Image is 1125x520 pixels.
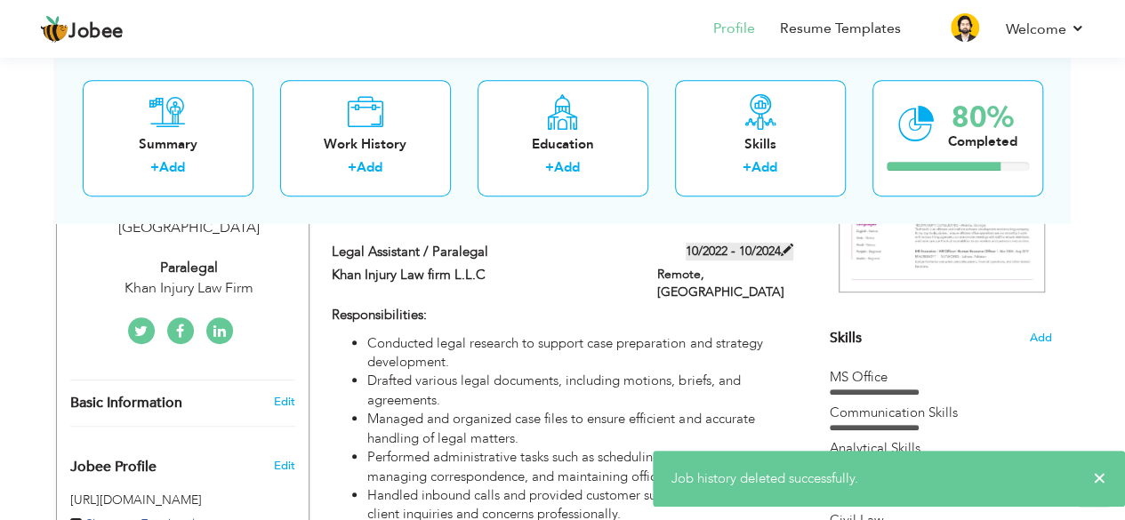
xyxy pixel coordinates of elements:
[150,159,159,178] label: +
[70,396,182,412] span: Basic Information
[545,159,554,178] label: +
[1093,469,1106,487] span: ×
[713,19,755,39] a: Profile
[70,278,309,299] div: Khan Injury Law Firm
[751,159,777,177] a: Add
[332,243,631,261] label: Legal Assistant / Paralegal
[554,159,580,177] a: Add
[332,266,631,284] label: Khan Injury Law firm L.L.C
[686,243,793,260] label: 10/2022 - 10/2024
[1030,330,1052,347] span: Add
[97,135,239,154] div: Summary
[830,328,862,348] span: Skills
[294,135,437,154] div: Work History
[357,159,382,177] a: Add
[68,22,124,42] span: Jobee
[657,266,793,301] label: Remote, [GEOGRAPHIC_DATA]
[492,135,634,154] div: Education
[780,19,901,39] a: Resume Templates
[948,103,1017,132] div: 80%
[40,15,68,44] img: jobee.io
[951,13,979,42] img: Profile Img
[689,135,832,154] div: Skills
[671,469,858,487] span: Job history deleted successfully.
[367,372,792,410] li: Drafted various legal documents, including motions, briefs, and agreements.
[40,15,124,44] a: Jobee
[348,159,357,178] label: +
[743,159,751,178] label: +
[273,458,294,474] span: Edit
[159,159,185,177] a: Add
[367,334,792,372] li: Conducted legal research to support case preparation and strategy development.
[830,368,1052,387] div: MS Office
[70,493,295,507] h5: [URL][DOMAIN_NAME]
[332,306,427,324] strong: Responsibilities:
[948,132,1017,151] div: Completed
[70,460,157,476] span: Jobee Profile
[830,404,1052,422] div: Communication Skills
[273,394,294,410] a: Edit
[1006,19,1085,40] a: Welcome
[830,439,1052,458] div: Analytical Skills
[57,440,309,484] div: Enhance your career by creating a custom URL for your Jobee public profile.
[367,410,792,448] li: Managed and organized case files to ensure efficient and accurate handling of legal matters.
[367,448,792,486] li: Performed administrative tasks such as scheduling appointments, managing correspondence, and main...
[70,258,309,278] div: Paralegal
